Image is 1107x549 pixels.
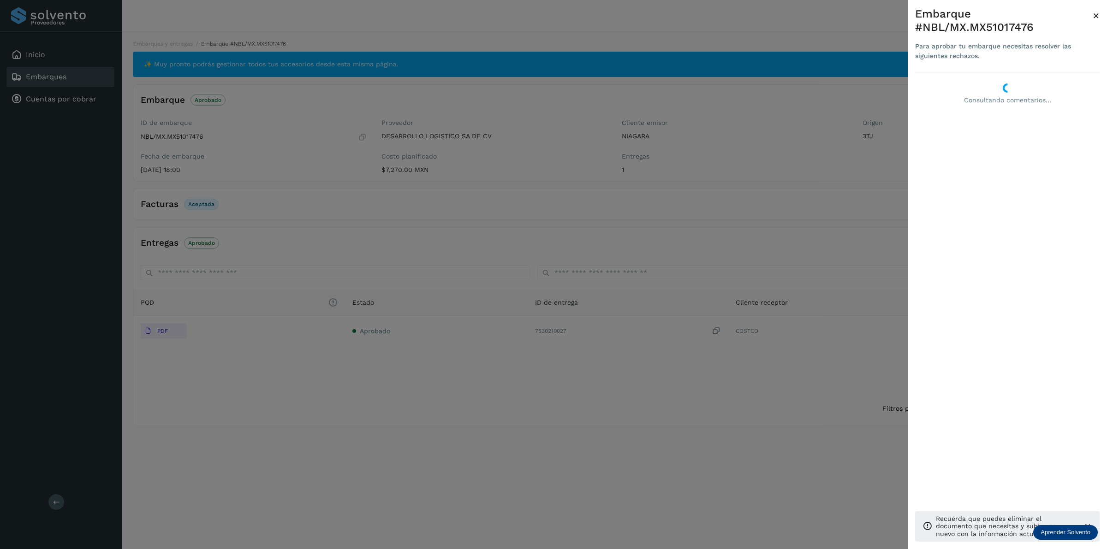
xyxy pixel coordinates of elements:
button: Close [1093,7,1100,24]
div: Aprender Solvento [1033,525,1098,540]
p: Aprender Solvento [1041,529,1090,536]
span: × [1093,9,1100,22]
div: Para aprobar tu embarque necesitas resolver las siguientes rechazos. [915,41,1093,61]
p: Recuerda que puedes eliminar el documento que necesitas y subir uno nuevo con la información actu... [936,515,1076,538]
p: Consultando comentarios... [915,96,1100,104]
div: Embarque #NBL/MX.MX51017476 [915,7,1093,34]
